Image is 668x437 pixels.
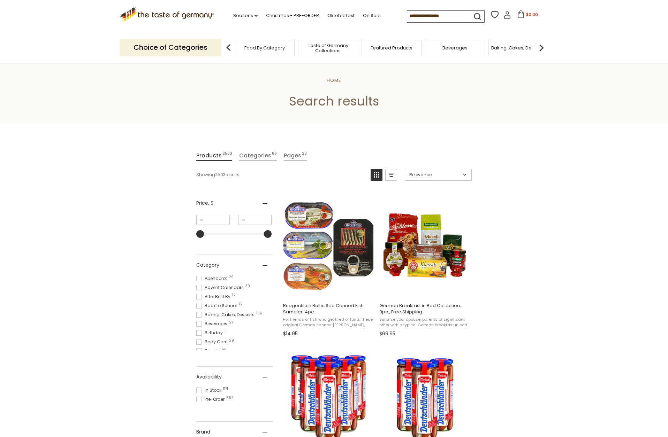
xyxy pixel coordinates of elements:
[233,12,258,19] a: Seasons
[371,169,382,181] a: View grid mode
[232,294,236,297] span: 12
[491,45,545,50] a: Baking, Cakes, Desserts
[229,275,234,279] span: 29
[226,396,234,400] span: 552
[196,387,223,393] span: In Stock
[244,45,285,50] a: Food By Category
[196,215,230,225] input: Minimum value
[225,330,227,333] span: 11
[230,217,238,223] span: –
[526,11,538,17] span: $0.00
[196,348,222,354] span: Breads
[222,41,236,55] img: previous arrow
[379,330,395,337] span: $69.95
[442,45,468,50] a: Beverages
[282,193,374,339] a: Ruegenfisch Baltic Sea Canned Fish Sampler, 4pc.
[196,339,229,345] span: Body Care
[196,303,239,309] span: Back to School
[302,151,307,160] span: 23
[385,169,397,181] a: View list mode
[282,199,374,291] img: Ruegenfisch Baltic Sea Sampler
[238,215,272,225] input: Maximum value
[327,12,355,19] a: Oktoberfest
[196,169,365,181] div: Showing results
[256,312,262,315] span: 166
[409,172,461,178] span: Relevance
[208,200,213,206] span: , $
[196,151,232,161] a: View Products Tab
[196,275,229,282] span: Abendbrot
[283,317,373,328] span: For friends of fish who get tired of tuna. These original German canned [PERSON_NAME], sprats, ma...
[196,284,246,291] span: Advent Calendars
[196,200,213,207] span: Price
[196,428,210,436] span: Brand
[223,387,228,391] span: 1171
[229,321,233,324] span: 27
[239,151,277,161] a: View Categories Tab
[120,39,221,56] p: Choice of Categories
[196,294,233,300] span: After Best By
[196,321,229,327] span: Beverages
[283,330,298,337] span: $14.95
[196,262,219,269] span: Category
[196,396,227,403] span: Pre-Order
[229,339,234,342] span: 29
[215,172,226,178] b: 2503
[196,330,225,336] span: Birthday
[245,284,250,288] span: 30
[283,303,373,315] span: Ruegenfisch Baltic Sea Canned Fish Sampler, 4pc.
[222,348,227,351] span: 56
[363,12,381,19] a: On Sale
[371,45,412,50] a: Featured Products
[196,312,257,318] span: Baking, Cakes, Desserts
[238,303,243,306] span: 72
[327,77,341,84] a: Home
[196,373,222,381] span: Availability
[266,12,319,19] a: Christmas - PRE-ORDER
[300,43,356,53] a: Taste of Germany Collections
[284,151,307,161] a: View Pages Tab
[379,317,470,328] span: Surprise your spouse, parents or significant other with a typical German breakfast in bed. Includ...
[534,41,548,55] img: next arrow
[513,10,542,21] button: $0.00
[22,93,646,109] h1: Search results
[222,151,232,160] span: 2503
[272,151,277,160] span: 66
[378,193,471,339] a: German Breakfast in Bed Collection, 9pc., Free Shipping
[405,169,472,181] a: Sort options
[379,303,470,315] span: German Breakfast in Bed Collection, 9pc., Free Shipping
